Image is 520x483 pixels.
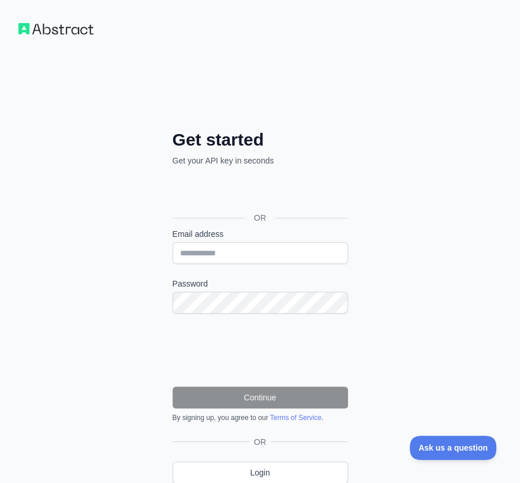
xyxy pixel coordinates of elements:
[173,155,348,166] p: Get your API key in seconds
[173,129,348,150] h2: Get started
[173,328,348,373] iframe: reCAPTCHA
[270,414,321,422] a: Terms of Service
[245,212,275,224] span: OR
[18,23,93,35] img: Workflow
[173,387,348,408] button: Continue
[173,228,348,240] label: Email address
[410,436,497,460] iframe: Toggle Customer Support
[173,413,348,422] div: By signing up, you agree to our .
[167,179,351,205] iframe: Przycisk Zaloguj się przez Google
[249,436,271,448] span: OR
[173,278,348,289] label: Password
